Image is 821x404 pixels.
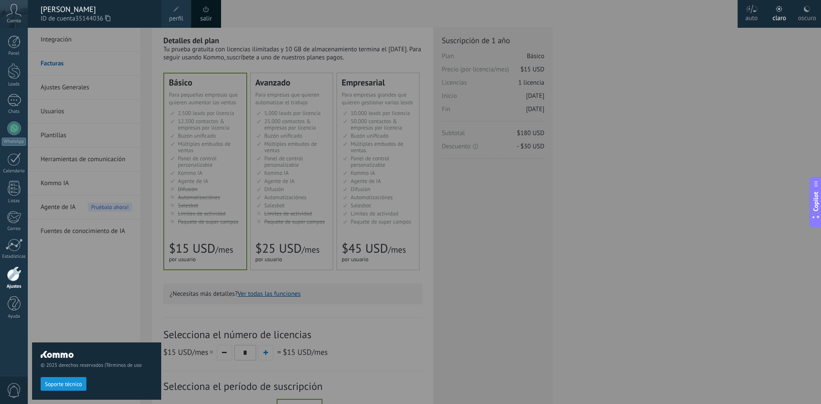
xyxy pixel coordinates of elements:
div: [PERSON_NAME] [41,5,153,14]
span: ID de cuenta [41,14,153,24]
div: auto [745,6,758,28]
div: claro [773,6,786,28]
div: Calendario [2,168,27,174]
span: Cuenta [7,18,21,24]
span: © 2025 derechos reservados | [41,362,153,369]
span: perfil [169,14,183,24]
button: Soporte técnico [41,377,86,391]
span: 35144036 [75,14,110,24]
div: oscuro [798,6,816,28]
a: Términos de uso [106,362,142,369]
div: Estadísticas [2,254,27,260]
a: salir [200,14,212,24]
div: WhatsApp [2,138,26,146]
div: Leads [2,82,27,87]
div: Correo [2,226,27,232]
div: Chats [2,109,27,115]
span: Copilot [812,192,820,211]
div: Ajustes [2,284,27,289]
div: Ayuda [2,314,27,319]
div: Panel [2,51,27,56]
a: Soporte técnico [41,380,86,387]
span: Soporte técnico [45,381,82,387]
div: Listas [2,198,27,204]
